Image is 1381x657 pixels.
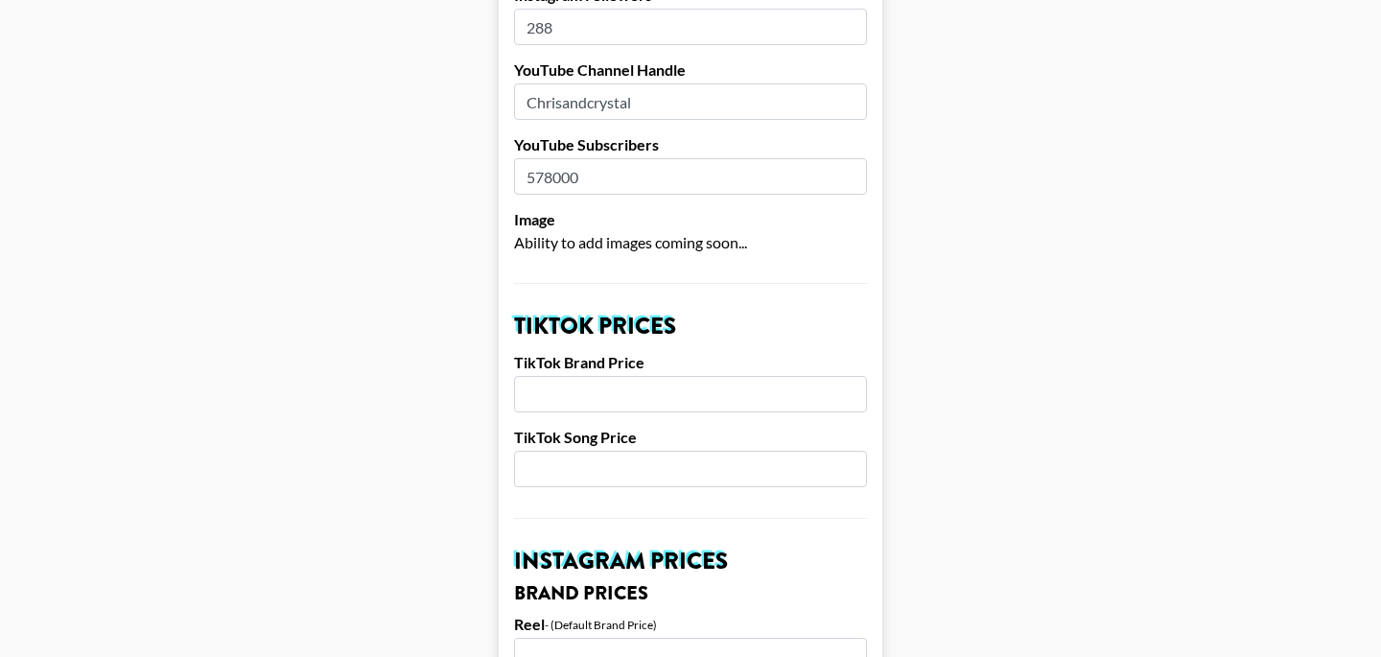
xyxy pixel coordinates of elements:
[514,233,747,251] span: Ability to add images coming soon...
[514,315,867,338] h2: TikTok Prices
[514,584,867,603] h3: Brand Prices
[514,550,867,573] h2: Instagram Prices
[545,618,657,632] div: - (Default Brand Price)
[514,615,545,634] label: Reel
[514,210,867,229] label: Image
[514,353,867,372] label: TikTok Brand Price
[514,60,867,80] label: YouTube Channel Handle
[514,135,867,154] label: YouTube Subscribers
[514,428,867,447] label: TikTok Song Price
